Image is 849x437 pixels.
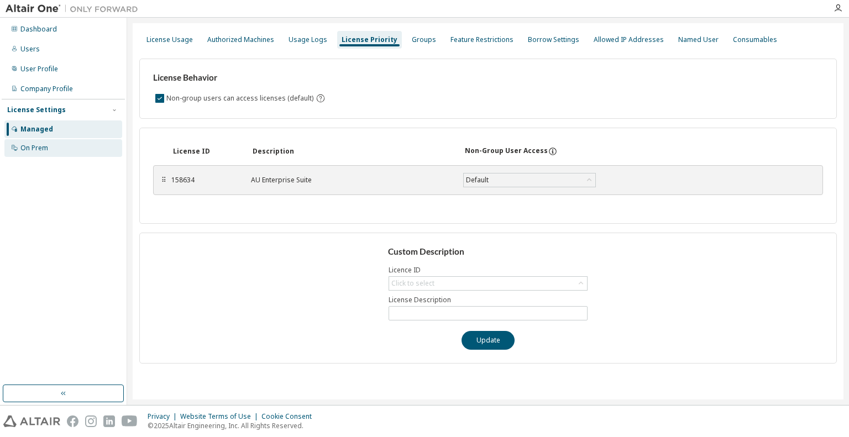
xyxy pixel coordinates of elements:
[289,35,327,44] div: Usage Logs
[153,72,324,83] h3: License Behavior
[122,415,138,427] img: youtube.svg
[207,35,274,44] div: Authorized Machines
[7,106,66,114] div: License Settings
[678,35,719,44] div: Named User
[251,176,450,185] div: AU Enterprise Suite
[20,125,53,134] div: Managed
[173,147,239,156] div: License ID
[389,296,588,304] label: License Description
[148,412,180,421] div: Privacy
[67,415,78,427] img: facebook.svg
[389,266,588,275] label: Licence ID
[146,35,193,44] div: License Usage
[342,35,397,44] div: License Priority
[166,92,316,105] label: Non-group users can access licenses (default)
[171,176,238,185] div: 158634
[464,174,490,186] div: Default
[3,415,60,427] img: altair_logo.svg
[85,415,97,427] img: instagram.svg
[20,144,48,152] div: On Prem
[733,35,777,44] div: Consumables
[148,421,318,430] p: © 2025 Altair Engineering, Inc. All Rights Reserved.
[103,415,115,427] img: linkedin.svg
[594,35,664,44] div: Allowed IP Addresses
[20,45,40,54] div: Users
[465,146,548,156] div: Non-Group User Access
[180,412,261,421] div: Website Terms of Use
[389,277,587,290] div: Click to select
[20,65,58,73] div: User Profile
[528,35,579,44] div: Borrow Settings
[20,85,73,93] div: Company Profile
[253,147,452,156] div: Description
[316,93,326,103] svg: By default any user not assigned to any group can access any license. Turn this setting off to di...
[160,176,167,185] div: ⠿
[261,412,318,421] div: Cookie Consent
[462,331,515,350] button: Update
[464,173,595,187] div: Default
[412,35,436,44] div: Groups
[391,279,434,288] div: Click to select
[6,3,144,14] img: Altair One
[20,25,57,34] div: Dashboard
[388,246,589,257] h3: Custom Description
[450,35,513,44] div: Feature Restrictions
